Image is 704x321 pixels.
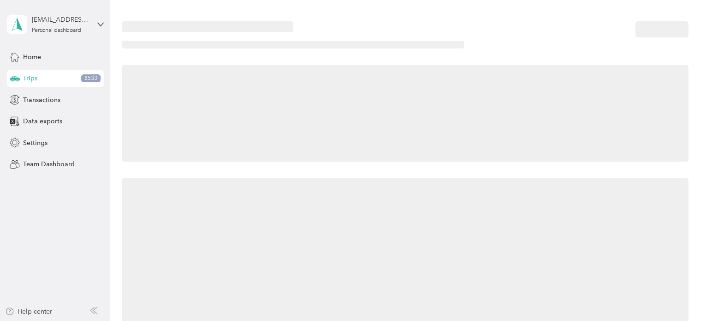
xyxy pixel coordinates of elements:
[23,95,60,105] span: Transactions
[23,159,75,169] span: Team Dashboard
[23,52,41,62] span: Home
[23,138,48,148] span: Settings
[23,116,62,126] span: Data exports
[32,28,81,33] div: Personal dashboard
[652,269,704,321] iframe: Everlance-gr Chat Button Frame
[23,73,37,83] span: Trips
[5,307,52,316] button: Help center
[81,74,101,83] span: 8533
[32,15,89,24] div: [EMAIL_ADDRESS][DOMAIN_NAME]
